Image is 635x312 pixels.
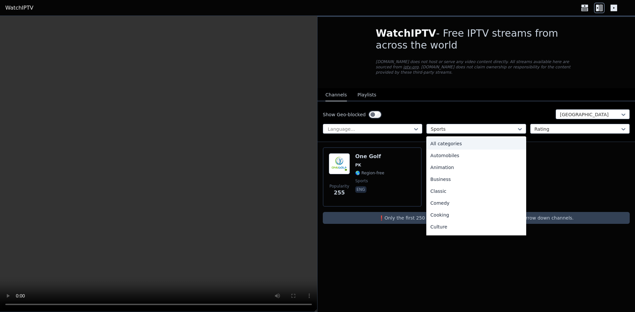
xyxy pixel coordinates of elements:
[403,65,419,69] a: iptv-org
[426,161,526,173] div: Animation
[426,209,526,221] div: Cooking
[325,89,347,101] button: Channels
[426,185,526,197] div: Classic
[355,178,368,184] span: sports
[355,153,384,160] h6: One Golf
[325,215,627,221] p: ❗️Only the first 250 channels are returned, use the filters to narrow down channels.
[426,233,526,245] div: Documentary
[358,89,376,101] button: Playlists
[426,221,526,233] div: Culture
[426,138,526,150] div: All categories
[426,150,526,161] div: Automobiles
[376,27,436,39] span: WatchIPTV
[329,153,350,174] img: One Golf
[355,186,366,193] p: eng
[426,197,526,209] div: Comedy
[376,27,577,51] h1: - Free IPTV streams from across the world
[376,59,577,75] p: [DOMAIN_NAME] does not host or serve any video content directly. All streams available here are s...
[334,189,345,197] span: 255
[426,173,526,185] div: Business
[355,162,361,168] span: PK
[329,184,349,189] span: Popularity
[5,4,33,12] a: WatchIPTV
[355,170,384,176] span: 🌎 Region-free
[323,111,366,118] label: Show Geo-blocked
